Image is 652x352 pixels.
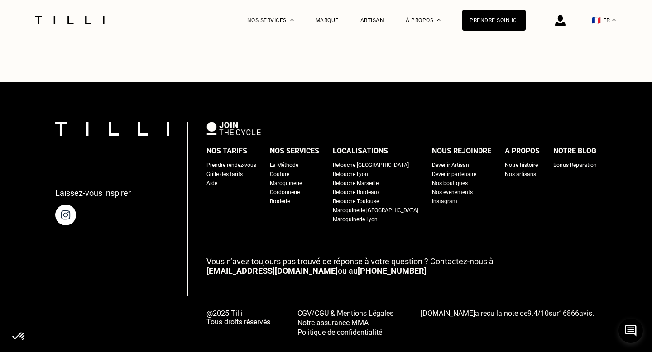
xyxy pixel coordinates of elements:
a: Grille des tarifs [206,170,243,179]
a: Retouche Marseille [333,179,379,188]
span: 16866 [559,309,579,318]
a: Retouche Bordeaux [333,188,380,197]
span: 9.4 [527,309,537,318]
a: Broderie [270,197,290,206]
img: page instagram de Tilli une retoucherie à domicile [55,205,76,225]
span: CGV/CGU & Mentions Légales [297,309,393,318]
a: Nos boutiques [432,179,468,188]
a: Maroquinerie [270,179,302,188]
a: Devenir Artisan [432,161,469,170]
span: Vous n‘avez toujours pas trouvé de réponse à votre question ? Contactez-nous à [206,257,494,266]
a: Prendre soin ici [462,10,526,31]
a: La Méthode [270,161,298,170]
img: Menu déroulant [290,19,294,21]
a: Maroquinerie [GEOGRAPHIC_DATA] [333,206,418,215]
span: Politique de confidentialité [297,328,382,337]
div: Nos services [270,144,319,158]
span: / [527,309,549,318]
img: logo Join The Cycle [206,122,261,135]
div: Nous rejoindre [432,144,491,158]
a: Maroquinerie Lyon [333,215,378,224]
a: Notre assurance MMA [297,318,393,327]
a: Prendre rendez-vous [206,161,256,170]
a: Retouche [GEOGRAPHIC_DATA] [333,161,409,170]
span: [DOMAIN_NAME] [421,309,475,318]
div: Notre blog [553,144,596,158]
a: Bonus Réparation [553,161,597,170]
a: Retouche Toulouse [333,197,379,206]
div: À propos [505,144,540,158]
a: Instagram [432,197,457,206]
span: @2025 Tilli [206,309,270,318]
a: Cordonnerie [270,188,300,197]
a: [PHONE_NUMBER] [358,266,427,276]
a: Notre histoire [505,161,538,170]
div: Nos tarifs [206,144,247,158]
img: menu déroulant [612,19,616,21]
a: Retouche Lyon [333,170,368,179]
p: ou au [206,257,597,276]
a: CGV/CGU & Mentions Légales [297,308,393,318]
a: Aide [206,179,217,188]
a: Nos artisans [505,170,536,179]
img: Logo du service de couturière Tilli [32,16,108,24]
img: icône connexion [555,15,566,26]
img: logo Tilli [55,122,169,136]
p: Laissez-vous inspirer [55,188,131,198]
a: Marque [316,17,339,24]
span: 🇫🇷 [592,16,601,24]
span: Notre assurance MMA [297,319,369,327]
a: Couture [270,170,289,179]
span: Tous droits réservés [206,318,270,326]
span: 10 [541,309,549,318]
span: a reçu la note de sur avis. [421,309,594,318]
a: Politique de confidentialité [297,327,393,337]
img: Menu déroulant à propos [437,19,441,21]
a: Nos événements [432,188,473,197]
a: [EMAIL_ADDRESS][DOMAIN_NAME] [206,266,338,276]
div: Localisations [333,144,388,158]
a: Artisan [360,17,384,24]
a: Devenir partenaire [432,170,476,179]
